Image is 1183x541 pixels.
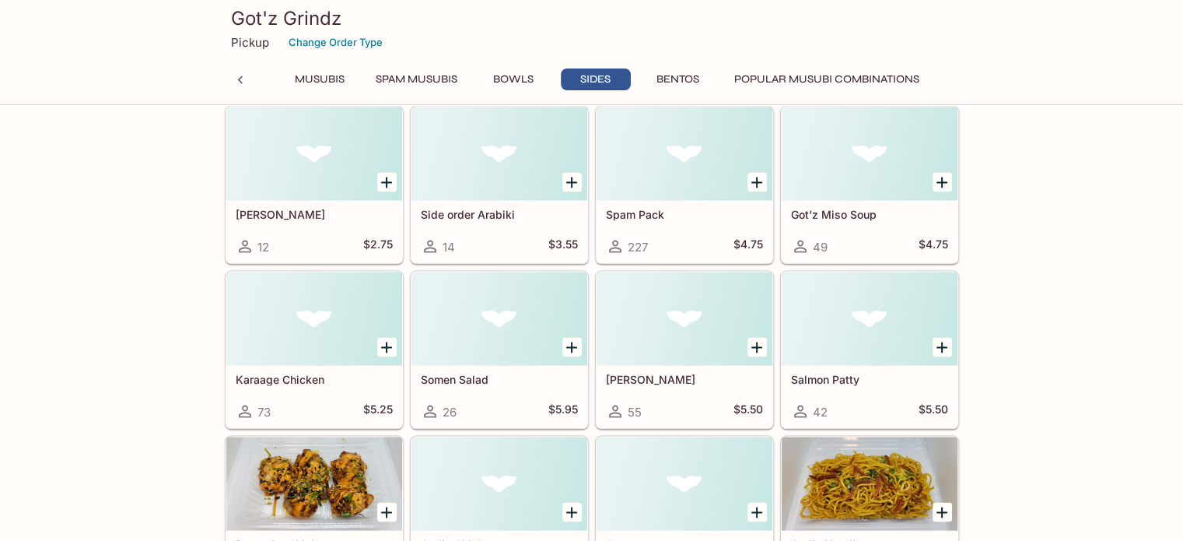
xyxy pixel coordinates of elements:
a: Spam Pack227$4.75 [596,107,773,264]
h5: Salmon Patty [791,373,948,386]
span: 227 [628,240,648,255]
button: Add Dynamite Chicken [377,503,397,522]
span: 42 [813,405,828,420]
h5: $5.50 [919,402,948,421]
button: Musubis [285,69,355,90]
h3: Got'z Grindz [231,6,953,30]
div: Spam Pack [597,107,772,201]
button: Add Salmon Patty [933,338,952,357]
h5: $4.75 [919,237,948,256]
h5: $5.95 [548,402,578,421]
a: [PERSON_NAME]55$5.50 [596,272,773,429]
div: Somen Salad [411,272,587,366]
button: Add Karaage Chicken [377,338,397,357]
button: Add Tamago [377,173,397,192]
h5: [PERSON_NAME] [236,208,393,221]
div: Karaage Chicken [226,272,402,366]
h5: Karaage Chicken [236,373,393,386]
h5: Somen Salad [421,373,578,386]
h5: Spam Pack [606,208,763,221]
div: Salmon Patty [782,272,957,366]
a: Salmon Patty42$5.50 [781,272,958,429]
div: Tamago [226,107,402,201]
span: 12 [257,240,269,255]
button: Bentos [643,69,713,90]
button: Add Somen Salad [562,338,582,357]
h5: $3.55 [548,237,578,256]
button: Add Garlic Noodles [933,503,952,522]
div: Gyoza [597,437,772,531]
button: Popular Musubi Combinations [726,69,928,90]
span: 73 [257,405,271,420]
span: 49 [813,240,828,255]
h5: Got'z Miso Soup [791,208,948,221]
a: [PERSON_NAME]12$2.75 [226,107,403,264]
div: Garlic Noodles [782,437,957,531]
button: Bowls [478,69,548,90]
button: Sides [561,69,631,90]
div: Got'z Miso Soup [782,107,957,201]
div: Garlic Chicken [411,437,587,531]
button: Add Gyoza [747,503,767,522]
button: Add Got'z Miso Soup [933,173,952,192]
button: Add Side order Arabiki [562,173,582,192]
button: Spam Musubis [367,69,466,90]
span: 14 [443,240,455,255]
button: Add Ahi Patty [747,338,767,357]
h5: $5.25 [363,402,393,421]
h5: $4.75 [733,237,763,256]
div: Side order Arabiki [411,107,587,201]
a: Somen Salad26$5.95 [411,272,588,429]
h5: $2.75 [363,237,393,256]
div: Ahi Patty [597,272,772,366]
h5: $5.50 [733,402,763,421]
span: 55 [628,405,642,420]
a: Side order Arabiki14$3.55 [411,107,588,264]
div: Dynamite Chicken [226,437,402,531]
h5: [PERSON_NAME] [606,373,763,386]
button: Change Order Type [282,30,390,54]
h5: Side order Arabiki [421,208,578,221]
a: Got'z Miso Soup49$4.75 [781,107,958,264]
span: 26 [443,405,457,420]
p: Pickup [231,35,269,50]
a: Karaage Chicken73$5.25 [226,272,403,429]
button: Add Spam Pack [747,173,767,192]
button: Add Garlic Chicken [562,503,582,522]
